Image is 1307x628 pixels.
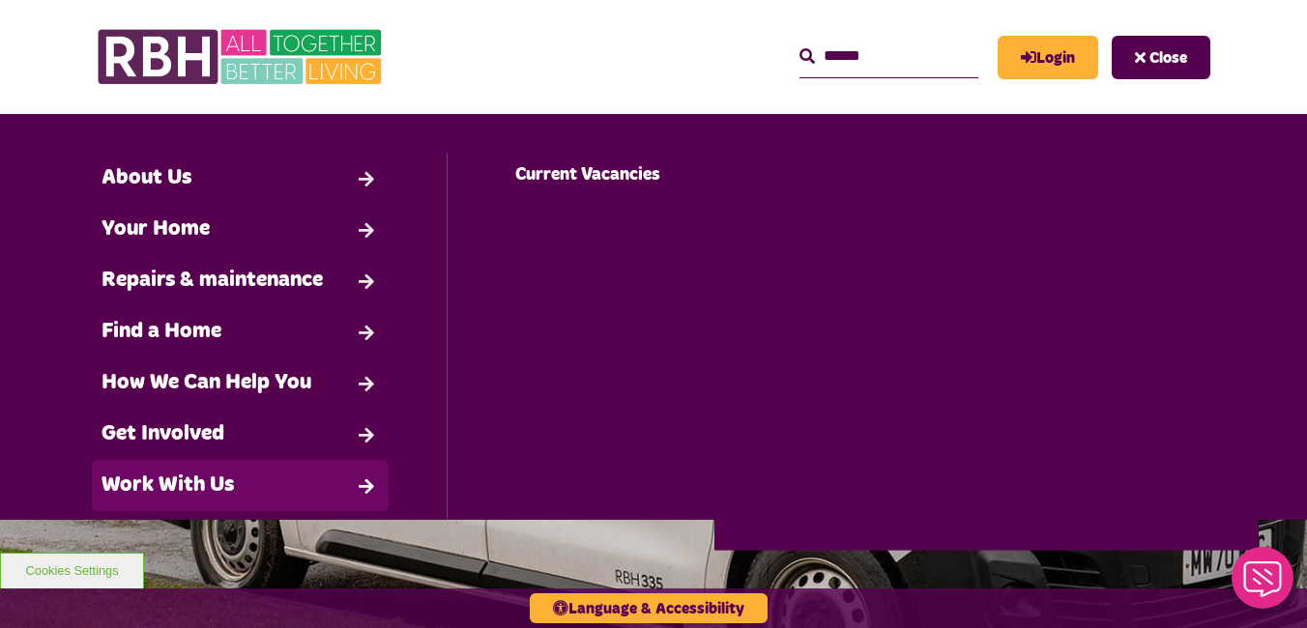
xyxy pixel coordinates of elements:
[92,409,389,460] a: Get Involved
[92,204,389,255] a: Your Home
[92,357,389,409] a: How We Can Help You
[1112,36,1210,79] button: Navigation
[97,19,387,95] img: RBH
[530,593,768,623] button: Language & Accessibility
[998,36,1098,79] a: MyRBH
[799,36,978,77] input: Search
[92,306,389,357] a: Find a Home
[92,511,389,562] a: Contact Us
[92,460,389,511] a: Work With Us
[92,153,389,204] a: About Us
[1149,50,1187,66] span: Close
[92,255,389,306] a: Repairs & maintenance
[506,153,801,198] a: Current Vacancies
[1220,541,1307,628] iframe: Netcall Web Assistant for live chat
